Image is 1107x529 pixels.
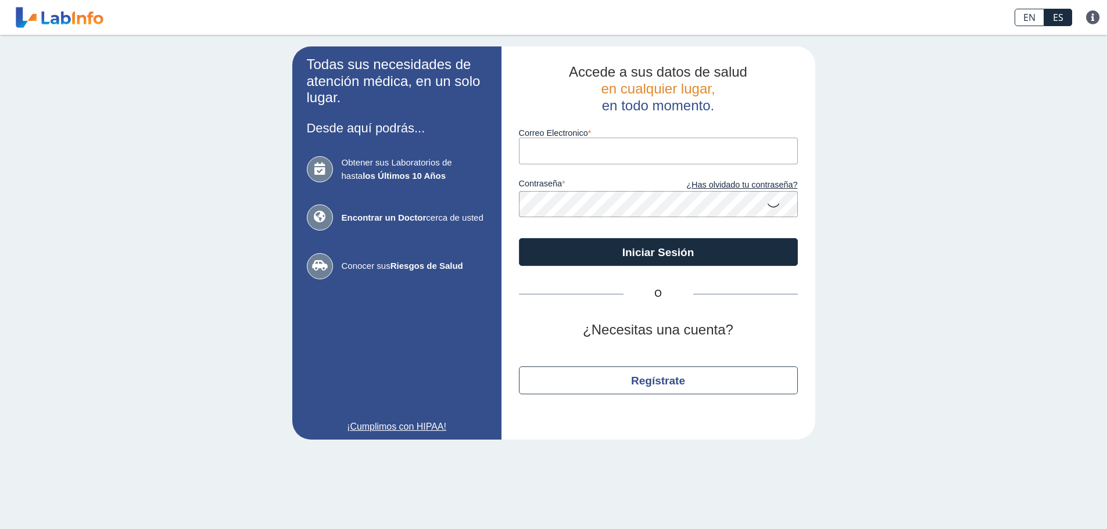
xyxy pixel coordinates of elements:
a: EN [1015,9,1044,26]
span: en cualquier lugar, [601,81,715,96]
a: ES [1044,9,1072,26]
span: Conocer sus [342,260,487,273]
span: en todo momento. [602,98,714,113]
span: O [624,287,693,301]
label: contraseña [519,179,658,192]
span: Accede a sus datos de salud [569,64,747,80]
label: Correo Electronico [519,128,798,138]
h3: Desde aquí podrás... [307,121,487,135]
b: Riesgos de Salud [391,261,463,271]
b: Encontrar un Doctor [342,213,427,222]
button: Regístrate [519,366,798,394]
h2: Todas sus necesidades de atención médica, en un solo lugar. [307,56,487,106]
a: ¡Cumplimos con HIPAA! [307,420,487,434]
a: ¿Has olvidado tu contraseña? [658,179,798,192]
b: los Últimos 10 Años [363,171,446,181]
span: Obtener sus Laboratorios de hasta [342,156,487,182]
button: Iniciar Sesión [519,238,798,266]
h2: ¿Necesitas una cuenta? [519,322,798,339]
span: cerca de usted [342,211,487,225]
